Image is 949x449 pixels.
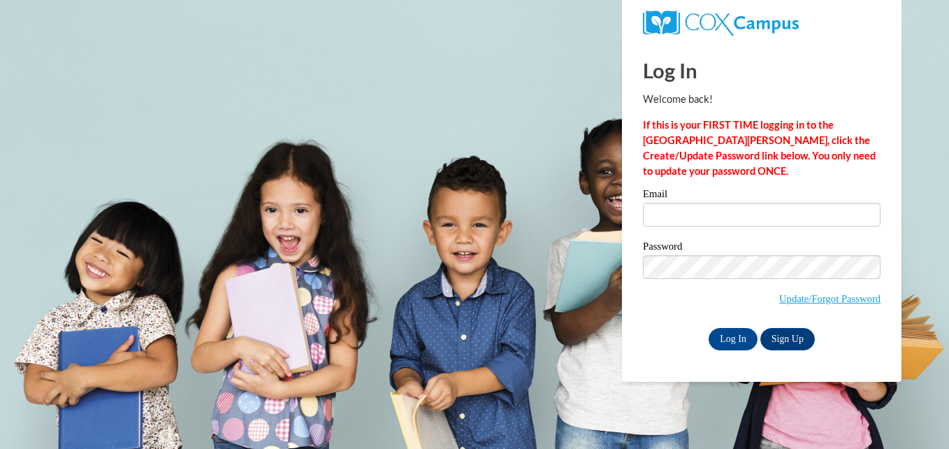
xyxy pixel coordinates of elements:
[643,16,799,28] a: COX Campus
[643,10,799,36] img: COX Campus
[709,328,758,350] input: Log In
[643,119,876,177] strong: If this is your FIRST TIME logging in to the [GEOGRAPHIC_DATA][PERSON_NAME], click the Create/Upd...
[779,293,881,304] a: Update/Forgot Password
[643,56,881,85] h1: Log In
[760,328,815,350] a: Sign Up
[643,241,881,255] label: Password
[643,92,881,107] p: Welcome back!
[643,189,881,203] label: Email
